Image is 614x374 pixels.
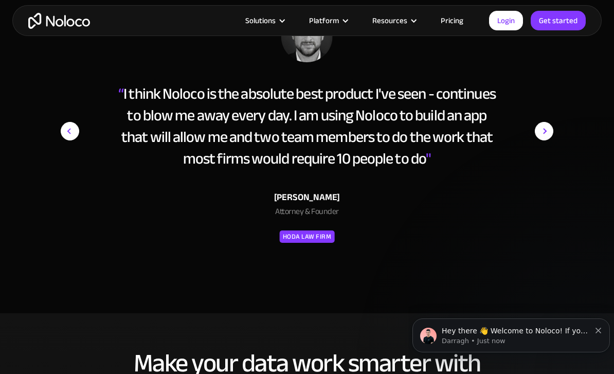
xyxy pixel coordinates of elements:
[115,83,499,169] div: I think Noloco is the absolute best product I've seen - continues to blow me away every day. I am...
[118,79,123,108] span: “
[372,14,407,27] div: Resources
[232,14,296,27] div: Solutions
[61,11,102,288] div: previous slide
[512,11,553,288] div: next slide
[531,11,586,30] a: Get started
[428,14,476,27] a: Pricing
[115,190,499,205] div: [PERSON_NAME]
[359,14,428,27] div: Resources
[28,13,90,29] a: home
[283,230,332,243] div: Hoda Law Firm
[408,297,614,369] iframe: Intercom notifications message
[309,14,339,27] div: Platform
[296,14,359,27] div: Platform
[426,144,431,173] span: "
[61,11,553,244] div: 2 of 15
[115,205,499,223] div: Attorney & Founder
[489,11,523,30] a: Login
[245,14,276,27] div: Solutions
[61,11,553,288] div: carousel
